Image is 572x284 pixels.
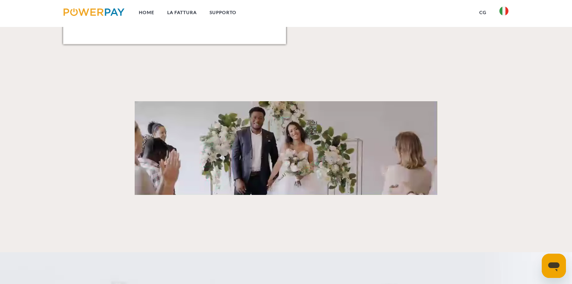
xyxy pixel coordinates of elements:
iframe: Pulsante per aprire la finestra di messaggistica [542,254,566,278]
img: logo-powerpay.svg [64,8,124,16]
a: CG [473,6,493,19]
img: it [499,6,508,16]
a: Fallback Image [63,101,509,195]
a: LA FATTURA [161,6,203,19]
a: Home [132,6,161,19]
a: Supporto [203,6,243,19]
